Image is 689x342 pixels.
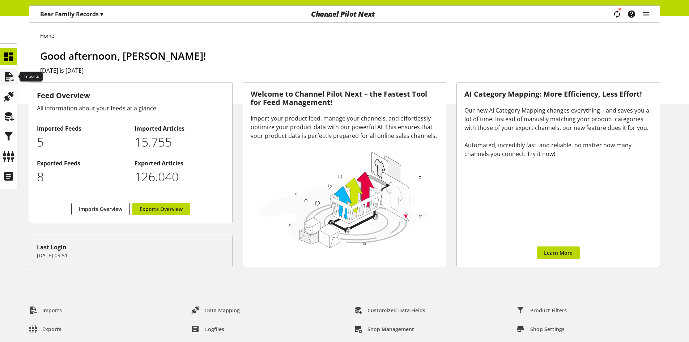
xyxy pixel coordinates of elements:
span: Data Mapping [205,307,240,314]
span: Learn More [544,249,573,257]
span: Shop Management [367,325,414,333]
a: Logfiles [186,322,230,335]
div: Import your product feed, manage your channels, and effortlessly optimize your product data with ... [251,114,438,140]
span: Good afternoon, [PERSON_NAME]! [40,49,206,63]
h2: Imported Feeds [37,124,127,133]
a: Data Mapping [186,304,246,317]
h3: Welcome to Channel Pilot Next – the Fastest Tool for Feed Management! [251,90,438,106]
div: Last Login [37,243,225,252]
p: 5 [37,133,127,151]
a: Exports Overview [132,203,190,215]
a: Customized Data Fields [348,304,431,317]
span: Shop Settings [530,325,565,333]
p: 8 [37,168,127,186]
span: Exports Overview [140,205,183,213]
span: Imports Overview [79,205,122,213]
a: Shop Settings [511,322,570,335]
span: Product Filters [530,307,567,314]
div: Our new AI Category Mapping changes everything – and saves you a lot of time. Instead of manually... [464,106,652,158]
span: Exports [42,325,61,333]
h2: Exported Articles [135,159,225,168]
a: Exports [23,322,67,335]
span: ▾ [100,10,103,18]
div: Imports [20,72,43,82]
p: 126040 [135,168,225,186]
a: Product Filters [511,304,573,317]
span: Customized Data Fields [367,307,425,314]
span: Logfiles [205,325,224,333]
p: Bear Family Records [40,10,103,18]
h2: Exported Feeds [37,159,127,168]
p: [DATE] 09:51 [37,252,225,259]
nav: main navigation [29,5,660,23]
h3: AI Category Mapping: More Efficiency, Less Effort! [464,90,652,98]
div: All information about your feeds at a glance [37,104,225,113]
span: Imports [42,307,62,314]
h2: Imported Articles [135,124,225,133]
a: Imports Overview [71,203,130,215]
p: 15755 [135,133,225,151]
h3: Feed Overview [37,90,225,101]
a: Learn More [537,246,580,259]
a: Imports [23,304,68,317]
h2: [DATE] is [DATE] [40,66,660,75]
img: 78e1b9dcff1e8392d83655fcfc870417.svg [258,149,429,250]
a: Shop Management [348,322,420,335]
